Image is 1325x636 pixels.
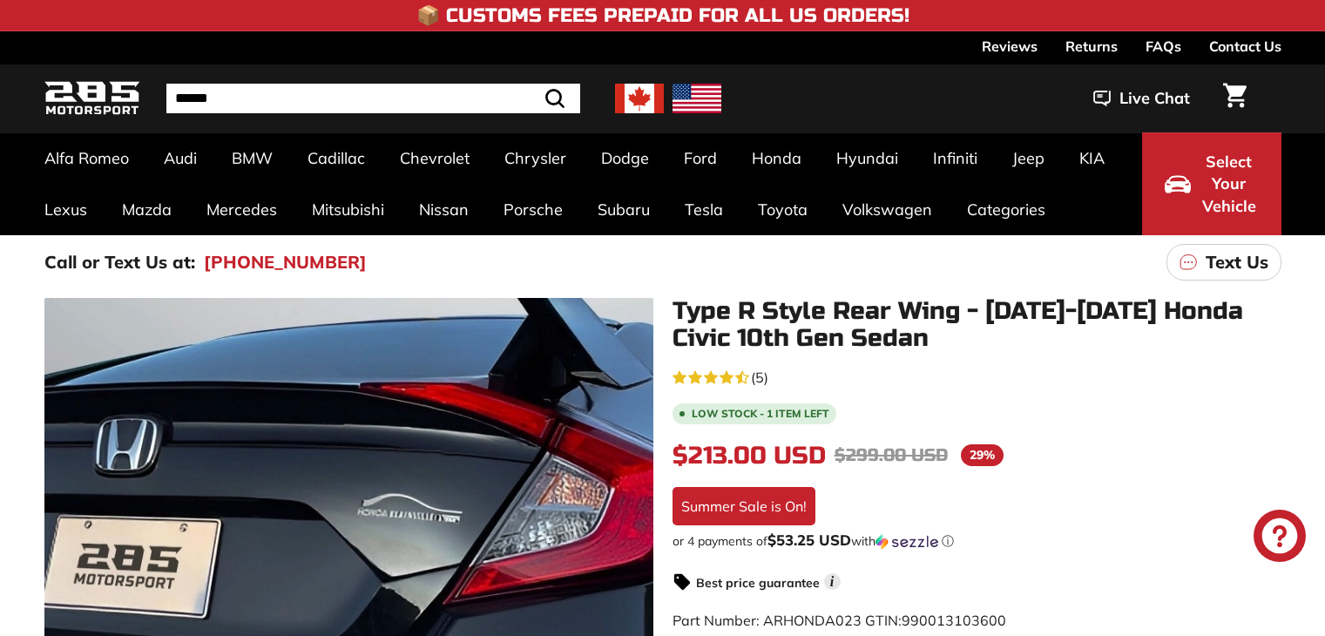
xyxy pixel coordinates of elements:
[27,184,105,235] a: Lexus
[740,184,825,235] a: Toyota
[44,249,195,275] p: Call or Text Us at:
[673,532,1281,550] div: or 4 payments of$53.25 USDwithSezzle Click to learn more about Sezzle
[667,184,740,235] a: Tesla
[950,184,1063,235] a: Categories
[982,31,1038,61] a: Reviews
[204,249,367,275] a: [PHONE_NUMBER]
[734,132,819,184] a: Honda
[1166,244,1281,281] a: Text Us
[696,575,820,591] strong: Best price guarantee
[1206,249,1268,275] p: Text Us
[402,184,486,235] a: Nissan
[916,132,995,184] a: Infiniti
[1146,31,1181,61] a: FAQs
[673,612,1006,629] span: Part Number: ARHONDA023 GTIN:
[824,573,841,590] span: i
[673,298,1281,352] h1: Type R Style Rear Wing - [DATE]-[DATE] Honda Civic 10th Gen Sedan
[1062,132,1122,184] a: KIA
[767,531,851,549] span: $53.25 USD
[673,441,826,470] span: $213.00 USD
[1200,151,1259,218] span: Select Your Vehicle
[1142,132,1281,235] button: Select Your Vehicle
[902,612,1006,629] span: 990013103600
[486,184,580,235] a: Porsche
[189,184,294,235] a: Mercedes
[961,444,1004,466] span: 29%
[580,184,667,235] a: Subaru
[875,534,938,550] img: Sezzle
[1071,77,1213,120] button: Live Chat
[487,132,584,184] a: Chrysler
[1213,69,1257,128] a: Cart
[416,5,909,26] h4: 📦 Customs Fees Prepaid for All US Orders!
[294,184,402,235] a: Mitsubishi
[146,132,214,184] a: Audi
[673,365,1281,388] a: 4.2 rating (5 votes)
[1065,31,1118,61] a: Returns
[166,84,580,113] input: Search
[995,132,1062,184] a: Jeep
[290,132,382,184] a: Cadillac
[751,367,768,388] span: (5)
[692,409,829,419] span: Low stock - 1 item left
[1209,31,1281,61] a: Contact Us
[27,132,146,184] a: Alfa Romeo
[1119,87,1190,110] span: Live Chat
[666,132,734,184] a: Ford
[825,184,950,235] a: Volkswagen
[1248,510,1311,566] inbox-online-store-chat: Shopify online store chat
[382,132,487,184] a: Chevrolet
[835,444,948,466] span: $299.00 USD
[673,532,1281,550] div: or 4 payments of with
[584,132,666,184] a: Dodge
[44,78,140,119] img: Logo_285_Motorsport_areodynamics_components
[105,184,189,235] a: Mazda
[673,487,815,525] div: Summer Sale is On!
[819,132,916,184] a: Hyundai
[214,132,290,184] a: BMW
